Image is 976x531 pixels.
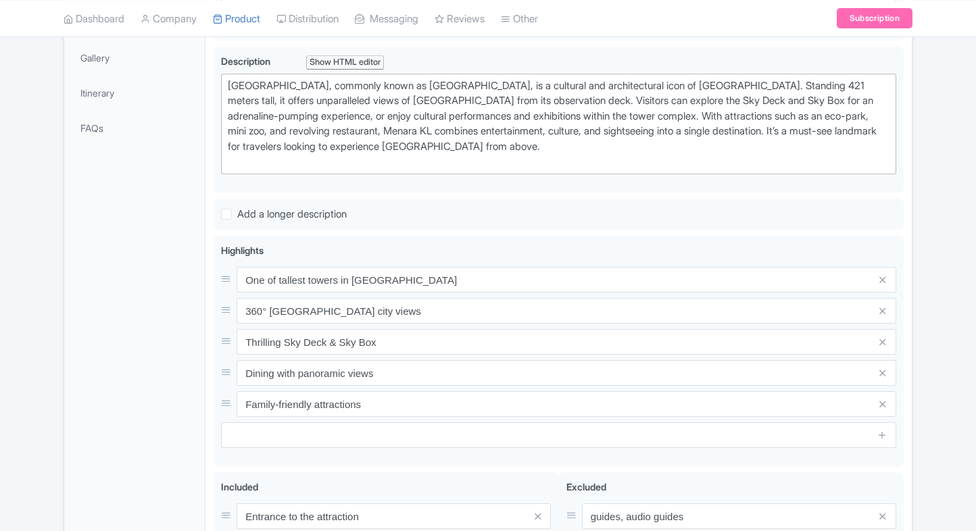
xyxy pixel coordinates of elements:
[67,43,202,73] a: Gallery
[67,78,202,108] a: Itinerary
[228,78,889,170] div: [GEOGRAPHIC_DATA], commonly known as [GEOGRAPHIC_DATA], is a cultural and architectural icon of [...
[221,245,264,256] span: Highlights
[306,55,384,70] div: Show HTML editor
[67,113,202,143] a: FAQs
[221,55,272,67] span: Description
[837,8,912,28] a: Subscription
[237,207,347,220] span: Add a longer description
[221,481,258,492] span: Included
[566,481,606,492] span: Excluded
